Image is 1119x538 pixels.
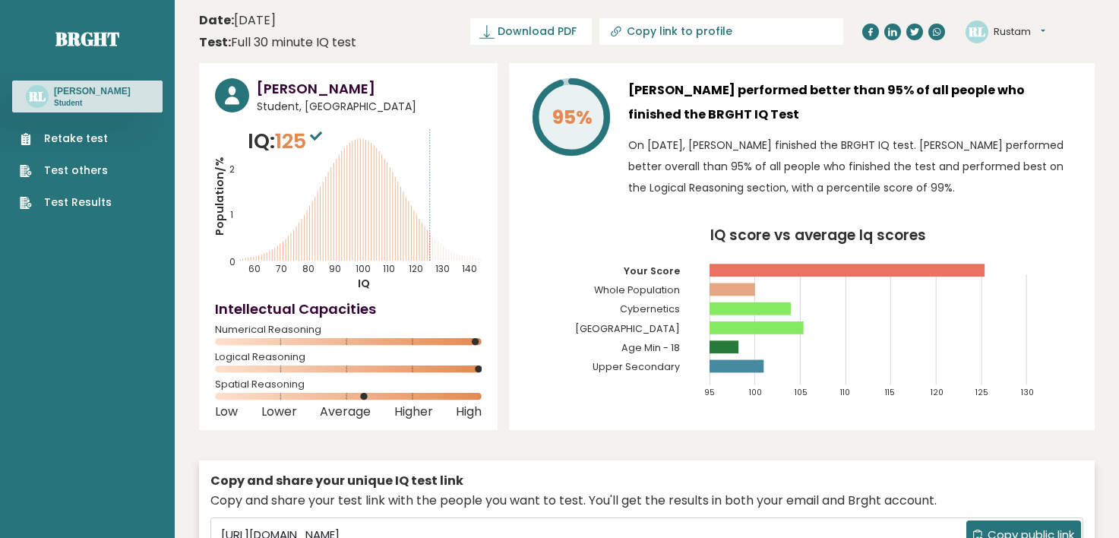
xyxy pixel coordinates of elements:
tspan: 140 [462,262,477,275]
p: On [DATE], [PERSON_NAME] finished the BRGHT IQ test. [PERSON_NAME] performed better overall than ... [628,134,1079,198]
tspan: 125 [975,387,988,398]
span: Download PDF [498,24,577,40]
tspan: Whole Population [594,283,680,296]
a: Download PDF [470,18,592,45]
tspan: Population/% [212,157,227,236]
tspan: 110 [383,262,395,275]
tspan: 95 [704,387,715,398]
div: Copy and share your unique IQ test link [210,472,1083,490]
tspan: 100 [749,387,762,398]
span: Spatial Reasoning [215,381,482,388]
tspan: IQ score vs average Iq scores [710,225,926,245]
tspan: 2 [229,163,235,176]
h4: Intellectual Capacities [215,299,482,319]
span: High [456,409,482,415]
tspan: 70 [276,262,287,275]
tspan: Age Min - 18 [621,341,680,354]
span: 125 [275,127,326,155]
tspan: 105 [795,387,808,398]
button: Rustam [994,24,1045,40]
text: RL [28,87,46,105]
text: RL [968,22,985,40]
tspan: Cybernetics [620,302,680,315]
tspan: 1 [230,208,233,221]
h3: [PERSON_NAME] [257,78,482,99]
tspan: 60 [248,262,261,275]
span: Higher [394,409,433,415]
tspan: 120 [409,262,423,275]
tspan: 90 [329,262,341,275]
tspan: 115 [885,387,895,398]
time: [DATE] [199,11,276,30]
tspan: 130 [1021,387,1034,398]
tspan: 95% [552,104,593,131]
h3: [PERSON_NAME] performed better than 95% of all people who finished the BRGHT IQ Test [628,78,1079,127]
tspan: Upper Secondary [593,360,680,373]
tspan: 0 [229,255,235,268]
div: Copy and share your test link with the people you want to test. You'll get the results in both yo... [210,492,1083,510]
p: Student [54,98,131,109]
tspan: 120 [931,387,944,398]
span: Numerical Reasoning [215,327,482,333]
tspan: 80 [302,262,315,275]
span: Lower [261,409,297,415]
span: Student, [GEOGRAPHIC_DATA] [257,99,482,115]
h3: [PERSON_NAME] [54,85,131,97]
tspan: [GEOGRAPHIC_DATA] [575,322,680,335]
a: Brght [55,27,119,51]
a: Test Results [20,195,112,210]
tspan: 100 [356,262,371,275]
tspan: IQ [358,276,370,291]
span: Average [320,409,371,415]
div: Full 30 minute IQ test [199,33,356,52]
tspan: Your Score [624,264,680,277]
span: Logical Reasoning [215,354,482,360]
b: Date: [199,11,234,29]
tspan: 110 [840,387,850,398]
tspan: 130 [435,262,450,275]
span: Low [215,409,238,415]
a: Retake test [20,131,112,147]
a: Test others [20,163,112,179]
b: Test: [199,33,231,51]
p: IQ: [248,126,326,157]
